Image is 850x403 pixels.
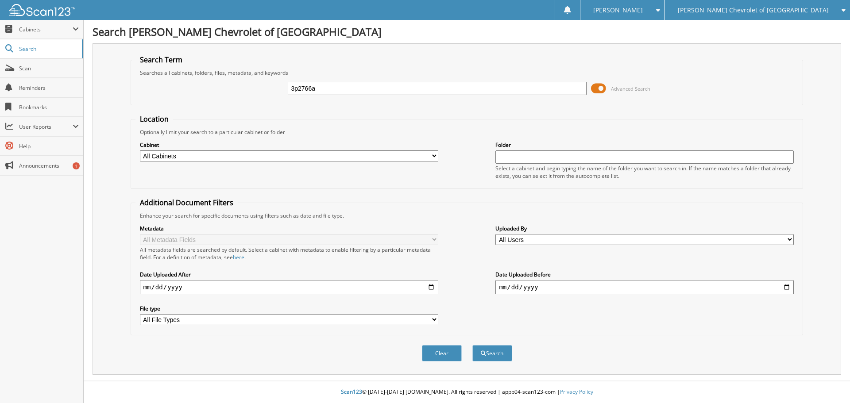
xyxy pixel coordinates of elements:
[84,381,850,403] div: © [DATE]-[DATE] [DOMAIN_NAME]. All rights reserved | appb04-scan123-com |
[593,8,643,13] span: [PERSON_NAME]
[19,142,79,150] span: Help
[135,114,173,124] legend: Location
[135,198,238,207] legend: Additional Document Filters
[93,24,841,39] h1: Search [PERSON_NAME] Chevrolet of [GEOGRAPHIC_DATA]
[495,280,794,294] input: end
[140,305,438,312] label: File type
[611,85,650,92] span: Advanced Search
[140,141,438,149] label: Cabinet
[19,162,79,169] span: Announcements
[495,271,794,278] label: Date Uploaded Before
[560,388,593,395] a: Privacy Policy
[495,165,794,180] div: Select a cabinet and begin typing the name of the folder you want to search in. If the name match...
[19,104,79,111] span: Bookmarks
[19,45,77,53] span: Search
[135,69,799,77] div: Searches all cabinets, folders, files, metadata, and keywords
[19,65,79,72] span: Scan
[135,55,187,65] legend: Search Term
[9,4,75,16] img: scan123-logo-white.svg
[140,246,438,261] div: All metadata fields are searched by default. Select a cabinet with metadata to enable filtering b...
[140,280,438,294] input: start
[19,84,79,92] span: Reminders
[19,123,73,130] span: User Reports
[422,345,462,361] button: Clear
[495,141,794,149] label: Folder
[472,345,512,361] button: Search
[341,388,362,395] span: Scan123
[135,212,799,219] div: Enhance your search for specific documents using filters such as date and file type.
[135,128,799,136] div: Optionally limit your search to a particular cabinet or folder
[140,271,438,278] label: Date Uploaded After
[73,162,80,169] div: 1
[19,26,73,33] span: Cabinets
[678,8,829,13] span: [PERSON_NAME] Chevrolet of [GEOGRAPHIC_DATA]
[233,253,244,261] a: here
[495,225,794,232] label: Uploaded By
[140,225,438,232] label: Metadata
